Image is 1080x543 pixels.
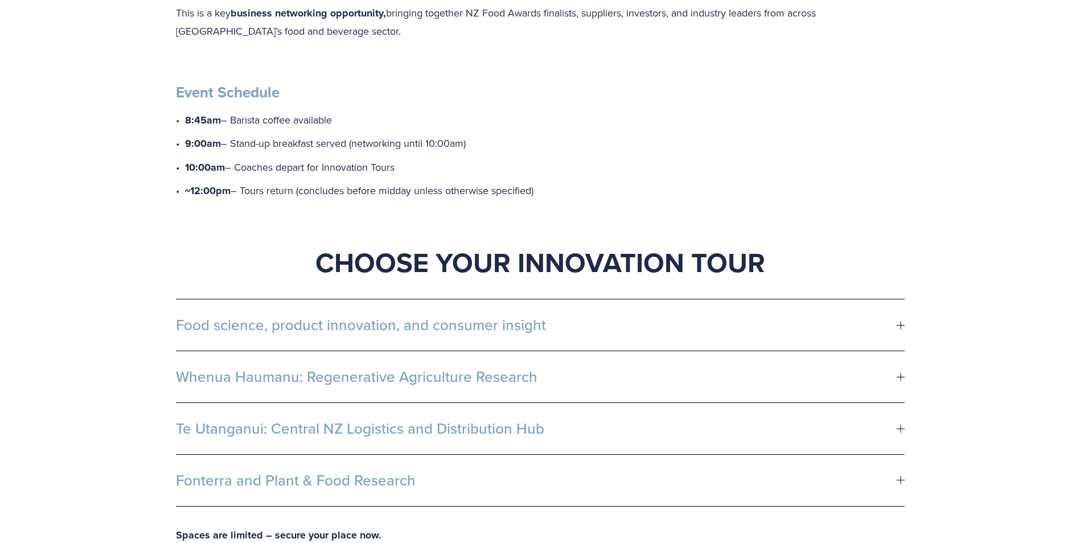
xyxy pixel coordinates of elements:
button: Te Utanganui: Central NZ Logistics and Distribution Hub [176,403,905,454]
button: Fonterra and Plant & Food Research [176,455,905,506]
h1: Choose Your Innovation Tour [176,245,905,279]
p: – Barista coffee available [185,111,905,130]
span: Fonterra and Plant & Food Research [176,472,897,489]
span: Te Utanganui: Central NZ Logistics and Distribution Hub [176,420,897,437]
button: Food science, product innovation, and consumer insight [176,299,905,351]
strong: 9:00am [185,136,221,151]
strong: ~12:00pm [185,183,231,198]
strong: Event Schedule [176,81,280,103]
p: – Tours return (concludes before midday unless otherwise specified) [185,182,905,200]
span: Whenua Haumanu: Regenerative Agriculture Research [176,368,897,385]
button: Whenua Haumanu: Regenerative Agriculture Research [176,351,905,402]
p: This is a key bringing together NZ Food Awards finalists, suppliers, investors, and industry lead... [176,4,905,40]
strong: business networking opportunity, [231,6,386,20]
span: Food science, product innovation, and consumer insight [176,316,897,334]
p: – Stand-up breakfast served (networking until 10:00am) [185,134,905,153]
strong: Spaces are limited – secure your place now. [176,528,381,542]
strong: 8:45am [185,113,221,127]
p: – Coaches depart for Innovation Tours [185,158,905,177]
strong: 10:00am [185,160,225,175]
